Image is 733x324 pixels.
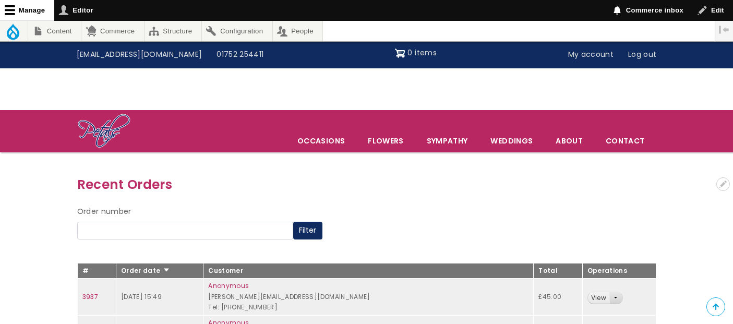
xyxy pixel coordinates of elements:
[82,292,98,301] a: 3937
[534,263,582,279] th: Total
[77,113,131,150] img: Home
[293,222,322,239] button: Filter
[121,266,171,275] a: Order date
[286,130,356,152] span: Occasions
[479,130,544,152] span: Weddings
[203,263,534,279] th: Customer
[582,263,656,279] th: Operations
[395,45,437,62] a: Shopping cart 0 items
[534,279,582,316] td: £45.00
[121,292,162,301] time: [DATE] 15:49
[416,130,479,152] a: Sympathy
[208,281,249,290] a: Anonymous
[273,21,323,41] a: People
[202,21,272,41] a: Configuration
[209,45,271,65] a: 01752 254411
[621,45,664,65] a: Log out
[28,21,81,41] a: Content
[357,130,414,152] a: Flowers
[145,21,201,41] a: Structure
[77,206,131,218] label: Order number
[203,279,534,316] td: [PERSON_NAME][EMAIL_ADDRESS][DOMAIN_NAME] Tel: [PHONE_NUMBER]
[395,45,405,62] img: Shopping cart
[561,45,621,65] a: My account
[545,130,594,152] a: About
[588,292,609,304] a: View
[595,130,655,152] a: Contact
[77,263,116,279] th: #
[77,174,656,195] h3: Recent Orders
[81,21,143,41] a: Commerce
[715,21,733,39] button: Vertical orientation
[407,47,436,58] span: 0 items
[69,45,210,65] a: [EMAIL_ADDRESS][DOMAIN_NAME]
[716,177,730,191] button: Open configuration options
